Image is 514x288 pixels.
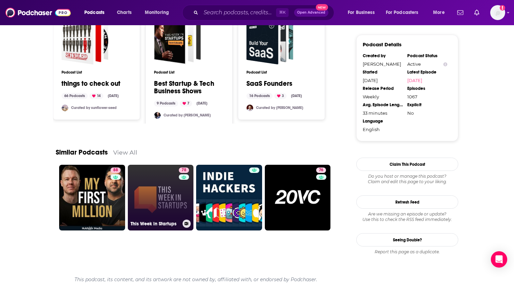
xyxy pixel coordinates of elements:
[5,6,71,19] img: Podchaser - Follow, Share and Rate Podcasts
[201,7,276,18] input: Search podcasts, credits, & more...
[164,113,211,117] a: Curated by [PERSON_NAME]
[131,221,180,227] h3: This Week in Startups
[246,80,292,87] a: SaaS Founders
[113,167,118,174] span: 88
[128,165,194,231] a: 78This Week in Startups
[294,9,328,17] button: Open AdvancedNew
[356,174,458,185] div: Claim and edit this page to your liking.
[363,69,403,75] div: Started
[246,18,293,65] a: SaaS Founders
[472,7,482,18] a: Show notifications dropdown
[62,70,132,75] h3: Podcast List
[59,165,125,231] a: 88
[491,251,507,268] div: Open Intercom Messenger
[84,8,104,17] span: Podcasts
[194,100,210,107] div: [DATE]
[154,112,161,119] img: thepodcasthost
[407,94,447,99] div: 1067
[407,110,447,116] div: No
[145,8,169,17] span: Monitoring
[490,5,505,20] span: Logged in as melrosepr
[428,7,453,18] button: open menu
[363,61,403,67] div: [PERSON_NAME]
[246,70,316,75] h3: Podcast List
[356,233,458,246] a: Seeing Double?
[89,93,103,99] div: 14
[265,165,331,231] a: 76
[180,100,192,107] div: 7
[117,8,132,17] span: Charts
[189,5,341,20] div: Search podcasts, credits, & more...
[182,167,186,174] span: 78
[154,100,178,107] div: 9 Podcasts
[80,7,113,18] button: open menu
[363,41,401,48] h3: Podcast Details
[274,93,287,99] div: 3
[363,86,403,91] div: Release Period
[363,110,403,116] div: 33 minutes
[356,158,458,171] button: Claim This Podcast
[363,53,403,59] div: Created by
[407,78,447,83] a: [DATE]
[363,94,403,99] div: Weekly
[455,7,466,18] a: Show notifications dropdown
[288,93,305,99] div: [DATE]
[443,62,447,67] button: Show Info
[246,93,273,99] div: 16 Podcasts
[407,61,447,67] div: Active
[356,195,458,209] button: Refresh Feed
[110,167,121,173] a: 88
[105,93,121,99] div: [DATE]
[179,167,189,173] a: 78
[490,5,505,20] button: Show profile menu
[62,80,120,87] a: things to check out
[71,106,117,110] a: Curated by sunflower-seed
[319,167,323,174] span: 76
[407,69,447,75] div: Latest Episode
[356,249,458,255] div: Report this page as a duplicate.
[381,7,428,18] button: open menu
[113,149,137,156] a: View All
[363,118,403,124] div: Language
[363,127,403,132] div: English
[363,102,403,108] div: Avg. Episode Length
[154,70,224,75] h3: Podcast List
[154,18,201,65] a: Best Startup & Tech Business Shows
[356,211,458,222] div: Are we missing an episode or update? Use this to check the RSS feed immediately.
[62,105,68,111] img: sunflower-seed
[500,5,505,11] svg: Add a profile image
[154,80,224,95] a: Best Startup & Tech Business Shows
[56,271,336,288] div: This podcast, its content, and its artwork are not owned by, affiliated with, or endorsed by Podc...
[297,11,325,14] span: Open Advanced
[56,148,108,157] a: Similar Podcasts
[386,8,418,17] span: For Podcasters
[256,106,303,110] a: Curated by [PERSON_NAME]
[407,86,447,91] div: Episodes
[363,78,403,83] div: [DATE]
[246,105,253,111] img: schoon
[356,174,458,179] span: Do you host or manage this podcast?
[276,8,289,17] span: ⌘ K
[343,7,383,18] button: open menu
[433,8,445,17] span: More
[316,167,326,173] a: 76
[140,7,178,18] button: open menu
[407,53,447,59] div: Podcast Status
[348,8,375,17] span: For Business
[62,93,88,99] div: 66 Podcasts
[113,7,136,18] a: Charts
[490,5,505,20] img: User Profile
[316,4,328,11] span: New
[407,102,447,108] div: Explicit
[62,18,108,65] a: things to check out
